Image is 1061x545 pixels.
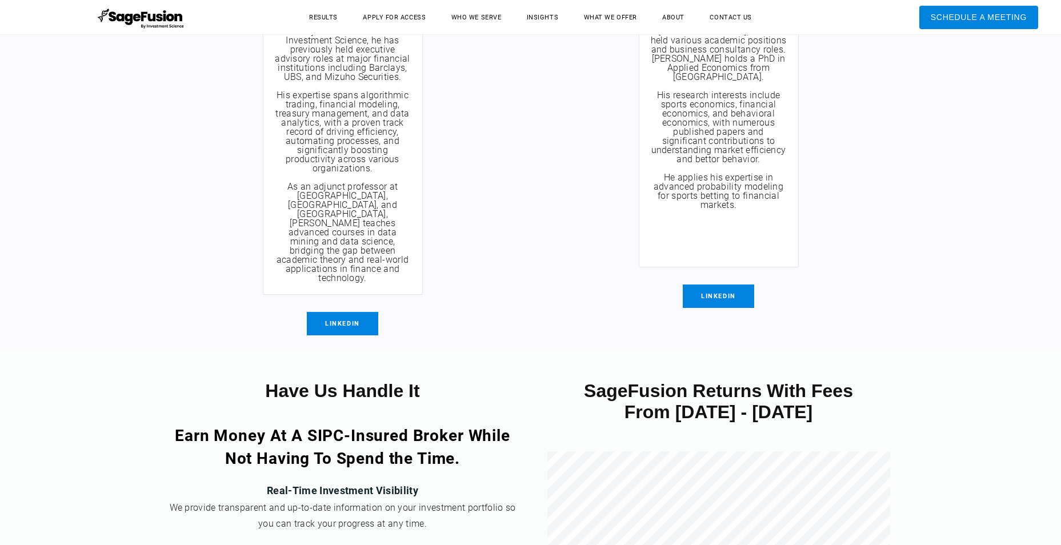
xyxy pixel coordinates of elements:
[515,9,570,26] a: Insights
[351,9,437,26] a: Apply for Access
[539,380,898,402] h1: SageFusion Returns With Fees
[267,484,418,496] font: Real-Time Investment Visibility
[298,9,349,26] a: Results
[440,9,513,26] a: Who We Serve
[175,426,510,468] strong: ​​Earn Money At A SIPC-Insured Broker While Not Having To Spend the Time.
[572,9,648,26] a: What We Offer
[698,9,763,26] a: Contact Us
[170,502,516,529] font: We provide transparent and up-to-date information on your investment portfolio so you can track y...
[307,312,378,335] a: LinkedIn
[651,9,696,26] a: About
[539,402,898,423] h1: From ​​[DATE] - [DATE]
[919,6,1038,29] a: Schedule A Meeting
[683,284,754,308] a: LinkedIn
[163,380,522,402] h1: Have Us Handle It
[95,3,187,31] img: SageFusion | Intelligent Investment Management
